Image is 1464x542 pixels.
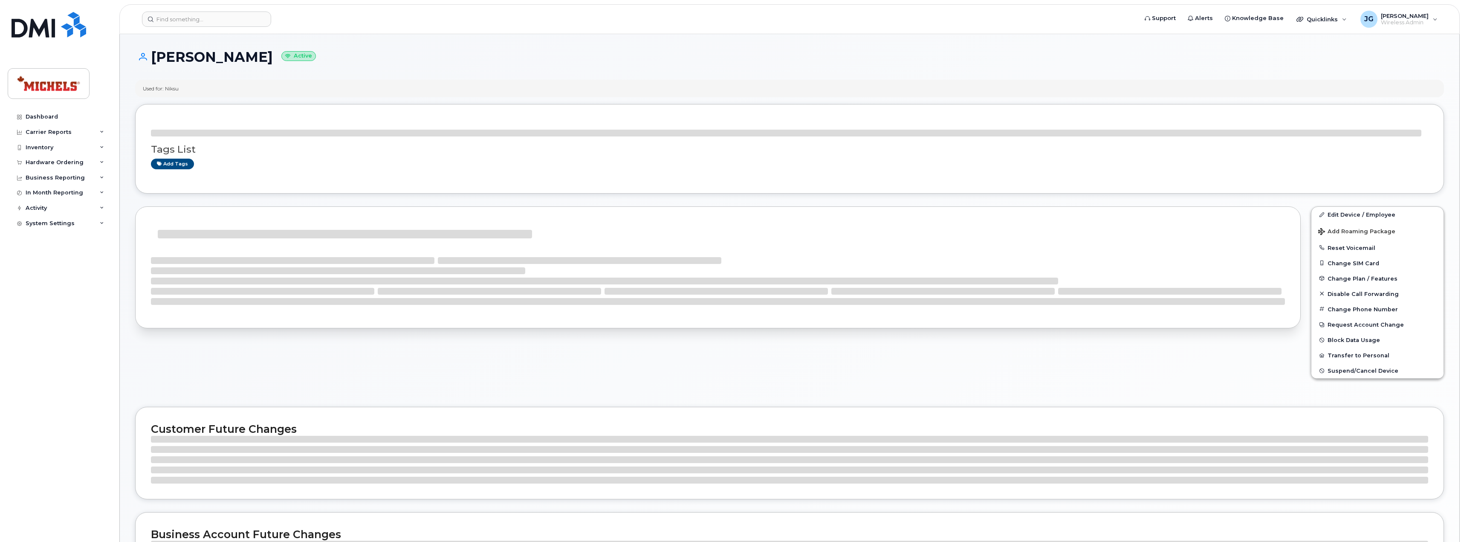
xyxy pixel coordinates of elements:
a: Add tags [151,159,194,169]
button: Add Roaming Package [1311,222,1444,240]
button: Change Plan / Features [1311,271,1444,286]
button: Transfer to Personal [1311,348,1444,363]
h2: Customer Future Changes [151,423,1428,435]
div: Used for: Niksu [143,85,179,92]
button: Request Account Change [1311,317,1444,332]
button: Suspend/Cancel Device [1311,363,1444,378]
button: Block Data Usage [1311,332,1444,348]
small: Active [281,51,316,61]
span: Disable Call Forwarding [1328,290,1399,297]
button: Change Phone Number [1311,301,1444,317]
h1: [PERSON_NAME] [135,49,1444,64]
span: Change Plan / Features [1328,275,1397,281]
h3: Tags List [151,144,1428,155]
button: Change SIM Card [1311,255,1444,271]
span: Add Roaming Package [1318,228,1395,236]
span: Suspend/Cancel Device [1328,368,1398,374]
a: Edit Device / Employee [1311,207,1444,222]
button: Disable Call Forwarding [1311,286,1444,301]
h2: Business Account Future Changes [151,528,1428,541]
button: Reset Voicemail [1311,240,1444,255]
